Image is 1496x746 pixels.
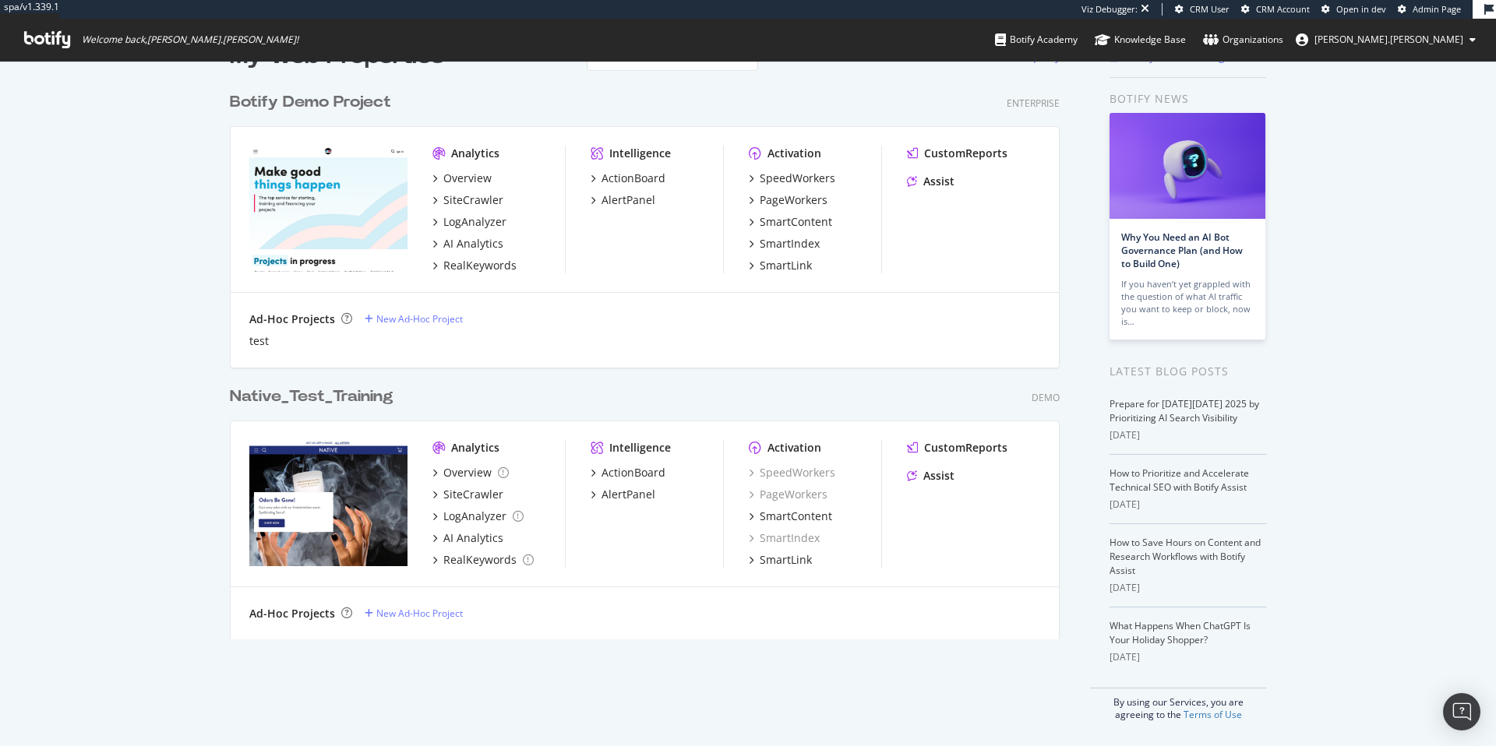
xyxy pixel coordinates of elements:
div: SmartLink [760,552,812,568]
a: CustomReports [907,146,1007,161]
a: test [249,333,269,349]
div: Ad-Hoc Projects [249,606,335,621]
a: PageWorkers [749,192,827,208]
a: SiteCrawler [432,487,503,502]
a: ActionBoard [591,171,665,186]
a: CRM User [1175,3,1230,16]
div: CustomReports [924,440,1007,456]
div: RealKeywords [443,552,517,568]
a: Assist [907,174,954,189]
div: If you haven’t yet grappled with the question of what AI traffic you want to keep or block, now is… [1121,278,1254,328]
a: SmartIndex [749,530,820,546]
a: Demo Web Property [944,50,1064,63]
div: Activation [767,440,821,456]
img: Why You Need an AI Bot Governance Plan (and How to Build One) [1110,113,1265,219]
a: SpeedWorkers [749,171,835,186]
a: What Happens When ChatGPT Is Your Holiday Shopper? [1110,619,1251,646]
button: [PERSON_NAME].[PERSON_NAME] [1283,27,1488,52]
a: SmartLink [749,258,812,273]
a: AI Analytics [432,236,503,252]
div: AlertPanel [602,487,655,502]
div: Most recent crawl [478,52,556,62]
div: [DATE] [1110,498,1266,512]
a: Terms of Use [1184,708,1242,721]
a: Native_Test_Training [230,385,400,408]
a: New Ad-Hoc Project [365,312,463,325]
a: New Ad-Hoc Project [365,607,463,620]
a: AlertPanel [591,487,655,502]
div: Overview [443,171,492,186]
img: Native_Test_Training [249,440,408,566]
a: How to Save Hours on Content and Research Workflows with Botify Assist [1110,536,1261,577]
a: SiteCrawler [432,192,503,208]
div: [DATE] [1110,650,1266,664]
div: ActionBoard [602,171,665,186]
span: CRM Account [1256,3,1310,15]
div: New Ad-Hoc Project [376,312,463,325]
span: Open in dev [1336,3,1386,15]
div: AI Analytics [443,530,503,546]
a: Botify Demo Project [230,91,397,114]
div: CustomReports [924,146,1007,161]
div: SpeedWorkers [760,171,835,186]
a: PageWorkers [749,487,827,502]
div: Demo [1032,391,1060,404]
img: ulule.com [249,146,408,272]
div: Assist [923,174,954,189]
div: SiteCrawler [443,487,503,502]
div: Analytics [451,146,499,161]
div: Knowledge Base [1095,32,1186,48]
a: RealKeywords [432,552,534,568]
div: Native_Test_Training [230,385,393,408]
a: RealKeywords [432,258,517,273]
div: LogAnalyzer [443,508,506,524]
a: Why You Need an AI Bot Governance Plan (and How to Build One) [1121,230,1243,270]
a: Assist [907,468,954,484]
div: Analytics [451,440,499,456]
span: Admin Page [1413,3,1461,15]
a: SpeedWorkers [749,465,835,480]
a: SmartContent [749,214,832,230]
a: AI Analytics [432,530,503,546]
div: SmartContent [760,508,832,524]
span: CRM User [1190,3,1230,15]
div: LogAnalyzer [443,214,506,230]
div: Overview [443,465,492,480]
a: LogAnalyzer [432,508,524,524]
div: SiteCrawler [443,192,503,208]
div: Intelligence [609,440,671,456]
a: CRM Account [1241,3,1310,16]
div: Organizations [1203,32,1283,48]
div: New Ad-Hoc Project [376,607,463,620]
div: AI Analytics [443,236,503,252]
div: Botify news [1110,90,1266,107]
div: ActionBoard [602,465,665,480]
div: Viz Debugger: [1081,3,1138,16]
div: AlertPanel [602,192,655,208]
a: ActionBoard [591,465,665,480]
div: Activation [767,146,821,161]
div: SmartLink [760,258,812,273]
div: grid [230,72,1072,639]
a: CustomReports [907,440,1007,456]
a: Open in dev [1321,3,1386,16]
div: Ad-Hoc Projects [249,311,335,327]
a: Botify Academy [995,19,1078,61]
a: Admin Page [1398,3,1461,16]
div: SmartIndex [760,236,820,252]
span: Welcome back, [PERSON_NAME].[PERSON_NAME] ! [82,33,298,46]
div: Enterprise [1007,97,1060,110]
a: SmartContent [749,508,832,524]
a: Knowledge Base [1095,19,1186,61]
div: Assist [923,468,954,484]
a: LogAnalyzer [432,214,506,230]
div: [DATE] [1110,428,1266,442]
a: Overview [432,171,492,186]
div: SmartContent [760,214,832,230]
a: Overview [432,465,509,480]
div: [DATE] [1110,581,1266,595]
